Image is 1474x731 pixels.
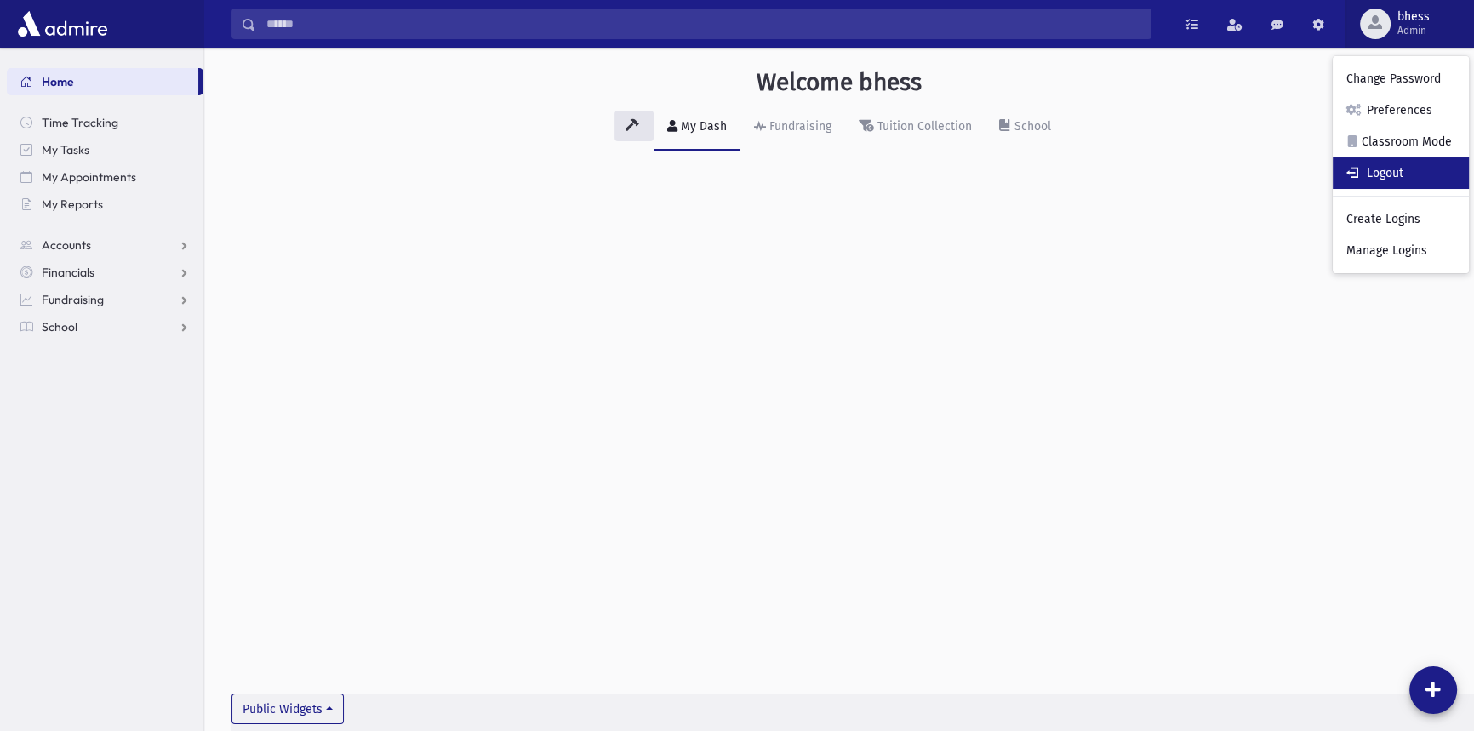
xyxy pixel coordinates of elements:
[986,104,1065,151] a: School
[7,136,203,163] a: My Tasks
[7,163,203,191] a: My Appointments
[42,265,94,280] span: Financials
[42,292,104,307] span: Fundraising
[42,142,89,157] span: My Tasks
[42,74,74,89] span: Home
[42,319,77,334] span: School
[654,104,740,151] a: My Dash
[1397,10,1430,24] span: bhess
[7,313,203,340] a: School
[740,104,845,151] a: Fundraising
[7,231,203,259] a: Accounts
[757,68,922,97] h3: Welcome bhess
[1333,203,1469,235] a: Create Logins
[677,119,727,134] div: My Dash
[7,191,203,218] a: My Reports
[42,169,136,185] span: My Appointments
[14,7,111,41] img: AdmirePro
[1333,235,1469,266] a: Manage Logins
[766,119,831,134] div: Fundraising
[7,68,198,95] a: Home
[256,9,1151,39] input: Search
[231,694,344,724] button: Public Widgets
[7,286,203,313] a: Fundraising
[42,197,103,212] span: My Reports
[1333,157,1469,189] a: Logout
[1397,24,1430,37] span: Admin
[1011,119,1051,134] div: School
[845,104,986,151] a: Tuition Collection
[1333,126,1469,157] a: Classroom Mode
[1333,94,1469,126] a: Preferences
[42,115,118,130] span: Time Tracking
[7,259,203,286] a: Financials
[7,109,203,136] a: Time Tracking
[874,119,972,134] div: Tuition Collection
[42,237,91,253] span: Accounts
[1333,63,1469,94] a: Change Password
